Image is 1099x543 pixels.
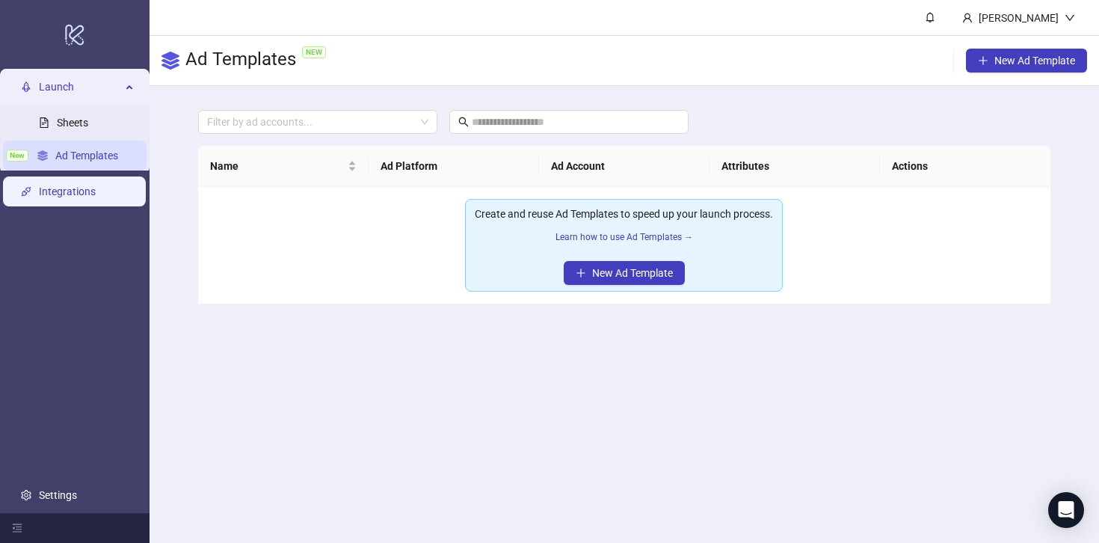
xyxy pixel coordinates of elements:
span: user [962,13,973,23]
span: plus [576,268,586,278]
button: New Ad Template [966,49,1087,73]
span: Name [210,158,345,174]
a: Sheets [57,117,88,129]
button: New Ad Template [564,261,685,285]
th: Attributes [709,146,880,187]
svg: ad template [161,52,179,70]
span: Launch [39,72,121,102]
span: NEW [302,46,326,58]
span: New Ad Template [994,55,1075,67]
div: Open Intercom Messenger [1048,492,1084,528]
span: search [458,117,469,127]
a: Learn how to use Ad Templates → [555,232,693,242]
div: Create and reuse Ad Templates to speed up your launch process. [475,206,773,222]
span: menu-fold [12,523,22,533]
span: rocket [21,82,31,92]
span: bell [925,12,935,22]
th: Ad Account [539,146,709,187]
th: Ad Platform [369,146,539,187]
a: Ad Templates [55,150,118,162]
span: plus [978,55,988,66]
span: down [1065,13,1075,23]
div: [PERSON_NAME] [973,10,1065,26]
a: Settings [39,489,77,501]
span: New Ad Template [592,267,673,279]
a: Integrations [39,185,96,197]
h3: Ad Templates [185,48,332,73]
th: Name [198,146,369,187]
th: Actions [880,146,1050,187]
